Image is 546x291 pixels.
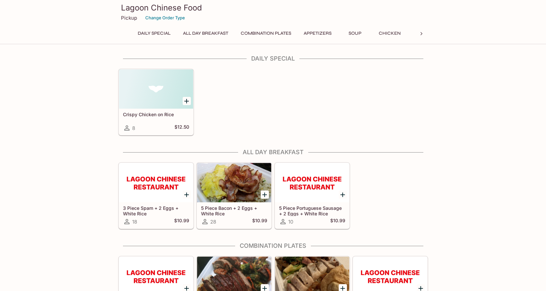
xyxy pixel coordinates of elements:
[119,163,193,229] a: 3 Piece Spam + 2 Eggs + White Rice18$10.99
[132,125,135,131] span: 8
[118,242,428,249] h4: Combination Plates
[132,219,137,225] span: 18
[300,29,335,38] button: Appetizers
[275,163,349,202] div: 5 Piece Portuguese Sausage + 2 Eggs + White Rice
[118,149,428,156] h4: All Day Breakfast
[288,219,293,225] span: 10
[121,15,137,21] p: Pickup
[261,191,269,199] button: Add 5 Piece Bacon + 2 Eggs + White Rice
[279,205,345,216] h5: 5 Piece Portuguese Sausage + 2 Eggs + White Rice
[118,55,428,62] h4: Daily Special
[123,112,189,117] h5: Crispy Chicken on Rice
[275,163,350,229] a: 5 Piece Portuguese Sausage + 2 Eggs + White Rice10$10.99
[330,218,345,226] h5: $10.99
[119,69,193,109] div: Crispy Chicken on Rice
[174,124,189,132] h5: $12.50
[340,29,370,38] button: Soup
[183,97,191,105] button: Add Crispy Chicken on Rice
[119,163,193,202] div: 3 Piece Spam + 2 Eggs + White Rice
[183,191,191,199] button: Add 3 Piece Spam + 2 Eggs + White Rice
[375,29,405,38] button: Chicken
[174,218,189,226] h5: $10.99
[179,29,232,38] button: All Day Breakfast
[121,3,425,13] h3: Lagoon Chinese Food
[123,205,189,216] h5: 3 Piece Spam + 2 Eggs + White Rice
[134,29,174,38] button: Daily Special
[119,69,193,135] a: Crispy Chicken on Rice8$12.50
[197,163,271,202] div: 5 Piece Bacon + 2 Eggs + White Rice
[237,29,295,38] button: Combination Plates
[197,163,272,229] a: 5 Piece Bacon + 2 Eggs + White Rice28$10.99
[252,218,267,226] h5: $10.99
[201,205,267,216] h5: 5 Piece Bacon + 2 Eggs + White Rice
[142,13,188,23] button: Change Order Type
[210,219,216,225] span: 28
[410,29,439,38] button: Beef
[339,191,347,199] button: Add 5 Piece Portuguese Sausage + 2 Eggs + White Rice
